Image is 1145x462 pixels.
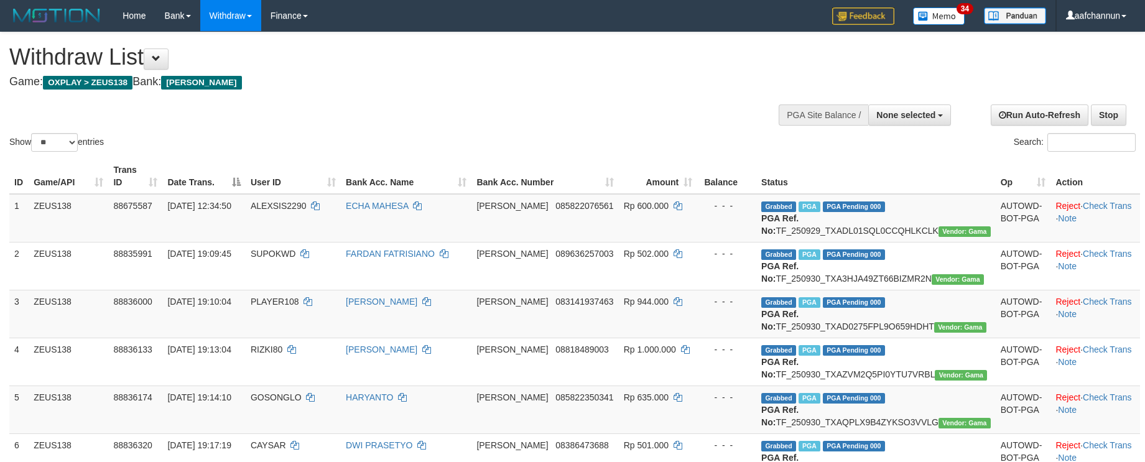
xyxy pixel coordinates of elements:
[476,297,548,307] span: [PERSON_NAME]
[1050,338,1140,386] td: · ·
[756,242,996,290] td: TF_250930_TXA3HJA49ZT66BIZMR2N
[939,226,991,237] span: Vendor URL: https://trx31.1velocity.biz
[1083,249,1132,259] a: Check Trans
[251,392,302,402] span: GOSONGLO
[29,159,108,194] th: Game/API: activate to sort column ascending
[108,159,162,194] th: Trans ID: activate to sort column ascending
[1055,440,1080,450] a: Reject
[167,201,231,211] span: [DATE] 12:34:50
[934,322,986,333] span: Vendor URL: https://trx31.1velocity.biz
[823,249,885,260] span: PGA Pending
[1091,104,1126,126] a: Stop
[702,200,751,212] div: - - -
[1083,440,1132,450] a: Check Trans
[555,249,613,259] span: Copy 089636257003 to clipboard
[476,392,548,402] span: [PERSON_NAME]
[1050,290,1140,338] td: · ·
[913,7,965,25] img: Button%20Memo.svg
[799,393,820,404] span: Marked by aafpengsreynich
[113,440,152,450] span: 88836320
[9,242,29,290] td: 2
[555,201,613,211] span: Copy 085822076561 to clipboard
[113,344,152,354] span: 88836133
[346,344,417,354] a: [PERSON_NAME]
[702,247,751,260] div: - - -
[868,104,951,126] button: None selected
[251,297,299,307] span: PLAYER108
[476,440,548,450] span: [PERSON_NAME]
[624,392,669,402] span: Rp 635.000
[1058,213,1077,223] a: Note
[823,441,885,451] span: PGA Pending
[246,159,341,194] th: User ID: activate to sort column ascending
[756,194,996,243] td: TF_250929_TXADL01SQL0CCQHLKCLK
[476,249,548,259] span: [PERSON_NAME]
[957,3,973,14] span: 34
[9,338,29,386] td: 4
[162,159,246,194] th: Date Trans.: activate to sort column descending
[799,201,820,212] span: Marked by aafpengsreynich
[1083,344,1132,354] a: Check Trans
[761,297,796,308] span: Grabbed
[9,76,751,88] h4: Game: Bank:
[346,392,393,402] a: HARYANTO
[113,201,152,211] span: 88675587
[29,290,108,338] td: ZEUS138
[1055,249,1080,259] a: Reject
[761,393,796,404] span: Grabbed
[996,159,1051,194] th: Op: activate to sort column ascending
[1050,386,1140,433] td: · ·
[799,345,820,356] span: Marked by aafpengsreynich
[876,110,935,120] span: None selected
[1014,133,1136,152] label: Search:
[996,194,1051,243] td: AUTOWD-BOT-PGA
[935,370,987,381] span: Vendor URL: https://trx31.1velocity.biz
[9,159,29,194] th: ID
[761,201,796,212] span: Grabbed
[619,159,698,194] th: Amount: activate to sort column ascending
[756,338,996,386] td: TF_250930_TXAZVM2Q5PI0YTU7VRBL
[756,159,996,194] th: Status
[346,249,435,259] a: FARDAN FATRISIANO
[1083,201,1132,211] a: Check Trans
[697,159,756,194] th: Balance
[113,297,152,307] span: 88836000
[799,249,820,260] span: Marked by aafpengsreynich
[932,274,984,285] span: Vendor URL: https://trx31.1velocity.biz
[799,297,820,308] span: Marked by aafpengsreynich
[9,45,751,70] h1: Withdraw List
[702,439,751,451] div: - - -
[29,386,108,433] td: ZEUS138
[761,405,799,427] b: PGA Ref. No:
[823,297,885,308] span: PGA Pending
[761,357,799,379] b: PGA Ref. No:
[996,290,1051,338] td: AUTOWD-BOT-PGA
[761,345,796,356] span: Grabbed
[1083,392,1132,402] a: Check Trans
[476,201,548,211] span: [PERSON_NAME]
[984,7,1046,24] img: panduan.png
[251,201,307,211] span: ALEXSIS2290
[346,440,412,450] a: DWI PRASETYO
[29,338,108,386] td: ZEUS138
[624,249,669,259] span: Rp 502.000
[624,440,669,450] span: Rp 501.000
[251,344,282,354] span: RIZKI80
[1047,133,1136,152] input: Search:
[555,297,613,307] span: Copy 083141937463 to clipboard
[761,249,796,260] span: Grabbed
[832,7,894,25] img: Feedback.jpg
[167,297,231,307] span: [DATE] 19:10:04
[1050,194,1140,243] td: · ·
[167,440,231,450] span: [DATE] 19:17:19
[1050,242,1140,290] td: · ·
[823,201,885,212] span: PGA Pending
[823,345,885,356] span: PGA Pending
[9,6,104,25] img: MOTION_logo.png
[702,295,751,308] div: - - -
[996,338,1051,386] td: AUTOWD-BOT-PGA
[1083,297,1132,307] a: Check Trans
[43,76,132,90] span: OXPLAY > ZEUS138
[167,344,231,354] span: [DATE] 19:13:04
[991,104,1088,126] a: Run Auto-Refresh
